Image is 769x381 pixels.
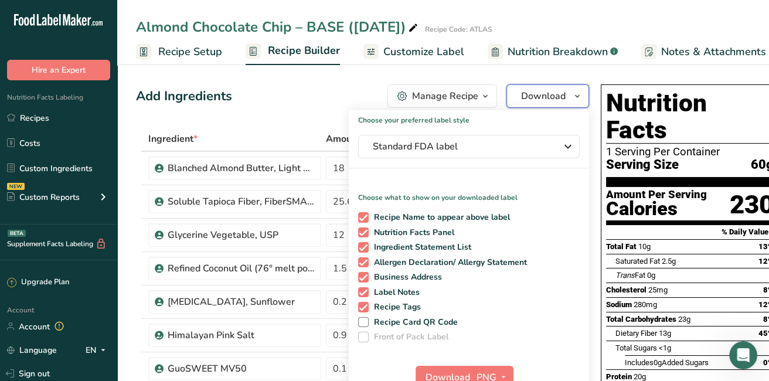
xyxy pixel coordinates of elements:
[606,200,707,217] div: Calories
[168,195,314,209] div: Soluble Tapioca Fiber, FiberSMART TS90
[136,87,232,106] div: Add Ingredients
[7,191,80,203] div: Custom Reports
[615,343,657,352] span: Total Sugars
[615,271,645,280] span: Fat
[349,110,589,125] h1: Choose your preferred label style
[373,140,549,154] span: Standard FDA label
[508,44,608,60] span: Nutrition Breakdown
[606,300,632,309] span: Sodium
[625,358,709,367] span: Includes Added Sugars
[606,189,707,200] div: Amount Per Serving
[369,317,458,328] span: Recipe Card QR Code
[168,161,314,175] div: Blanched Almond Butter, Light Roasted
[659,343,671,352] span: <1g
[369,332,449,342] span: Front of Pack Label
[634,372,646,381] span: 20g
[246,38,340,66] a: Recipe Builder
[136,16,420,38] div: Almond Chocolate Chip – BASE ([DATE])
[326,132,365,146] span: Amount
[615,329,657,338] span: Dietary Fiber
[606,158,679,172] span: Serving Size
[615,257,660,266] span: Saturated Fat
[521,89,566,103] span: Download
[387,84,497,108] button: Manage Recipe
[506,84,589,108] button: Download
[383,44,464,60] span: Customize Label
[369,302,421,312] span: Recipe Tags
[661,44,766,60] span: Notes & Attachments
[86,343,110,357] div: EN
[659,329,671,338] span: 13g
[606,315,676,324] span: Total Carbohydrates
[148,132,198,146] span: Ingredient
[7,183,25,190] div: NEW
[168,295,314,309] div: [MEDICAL_DATA], Sunflower
[363,39,464,65] a: Customize Label
[358,135,580,158] button: Standard FDA label
[268,43,340,59] span: Recipe Builder
[654,358,662,367] span: 0g
[648,285,668,294] span: 25mg
[158,44,222,60] span: Recipe Setup
[7,340,57,360] a: Language
[615,271,635,280] i: Trans
[729,341,757,369] iframe: Intercom live chat
[606,242,637,251] span: Total Fat
[634,300,657,309] span: 280mg
[488,39,618,65] a: Nutrition Breakdown
[168,328,314,342] div: Himalayan Pink Salt
[678,315,690,324] span: 23g
[168,228,314,242] div: Glycerine Vegetable, USP
[647,271,655,280] span: 0g
[606,285,646,294] span: Cholesterol
[168,362,314,376] div: GuoSWEET MV50
[8,230,26,237] div: BETA
[168,261,314,275] div: Refined Coconut Oil (76° melt point)
[136,39,222,65] a: Recipe Setup
[7,277,69,288] div: Upgrade Plan
[369,242,472,253] span: Ingredient Statement List
[369,272,443,283] span: Business Address
[606,372,632,381] span: Protein
[412,89,478,103] div: Manage Recipe
[369,227,455,238] span: Nutrition Facts Panel
[662,257,676,266] span: 2.5g
[349,183,589,203] p: Choose what to show on your downloaded label
[369,287,420,298] span: Label Notes
[638,242,651,251] span: 10g
[425,24,492,35] div: Recipe Code: ATLAS
[369,257,528,268] span: Allergen Declaration/ Allergy Statement
[369,212,511,223] span: Recipe Name to appear above label
[7,60,110,80] button: Hire an Expert
[641,39,766,65] a: Notes & Attachments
